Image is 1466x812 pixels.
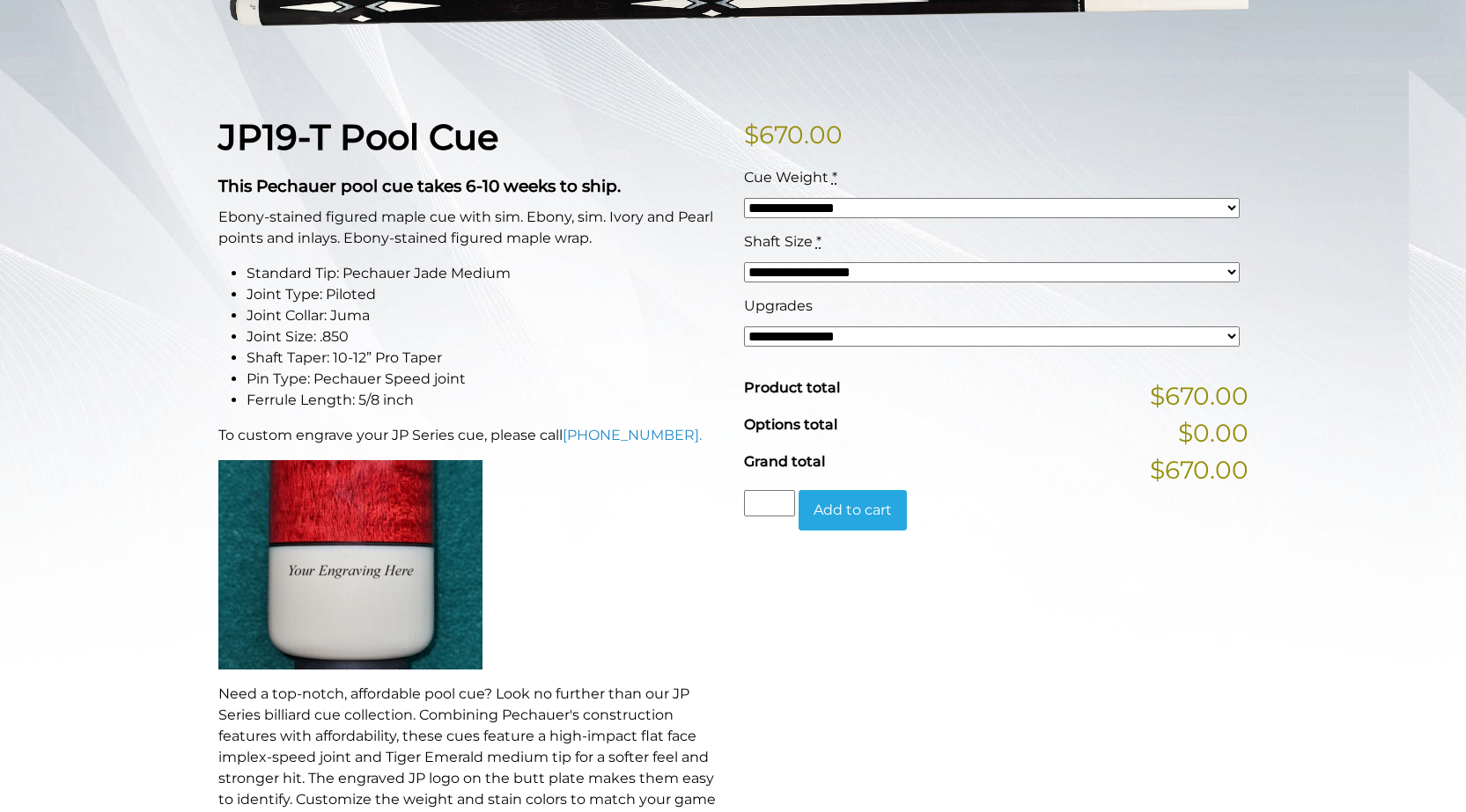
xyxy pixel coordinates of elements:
span: $670.00 [1150,451,1249,488]
li: Shaft Taper: 10-12” Pro Taper [247,347,723,369]
li: Ferrule Length: 5/8 inch [247,390,723,411]
span: $ [744,120,759,150]
strong: This Pechauer pool cue takes 6-10 weeks to ship. [218,176,621,196]
a: [PHONE_NUMBER]. [563,427,702,443]
abbr: required [832,169,837,186]
li: Joint Collar: Juma [247,305,723,326]
p: To custom engrave your JP Series cue, please call [218,425,723,446]
span: Options total [744,416,837,433]
li: Joint Type: Piloted [247,284,723,305]
li: Pin Type: Pechauer Speed joint [247,369,723,390]
p: Ebony-stained figured maple cue with sim. Ebony, sim. Ivory and Pearl points and inlays. Ebony-st... [218,207,723,249]
strong: JP19-T Pool Cue [218,115,498,158]
bdi: 670.00 [744,120,843,150]
button: Add to cart [799,490,907,530]
input: Product quantity [744,490,795,516]
span: $670.00 [1150,377,1249,414]
span: Grand total [744,453,825,470]
abbr: required [816,233,821,250]
li: Joint Size: .850 [247,326,723,347]
img: An image of a cue butt with the words "YOUR ENGRAVING HERE". [218,460,483,669]
span: Product total [744,379,840,396]
span: $0.00 [1178,414,1249,451]
li: Standard Tip: Pechauer Jade Medium [247,263,723,284]
span: Shaft Size [744,233,813,250]
span: Cue Weight [744,169,829,186]
span: Upgrades [744,297,813,314]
